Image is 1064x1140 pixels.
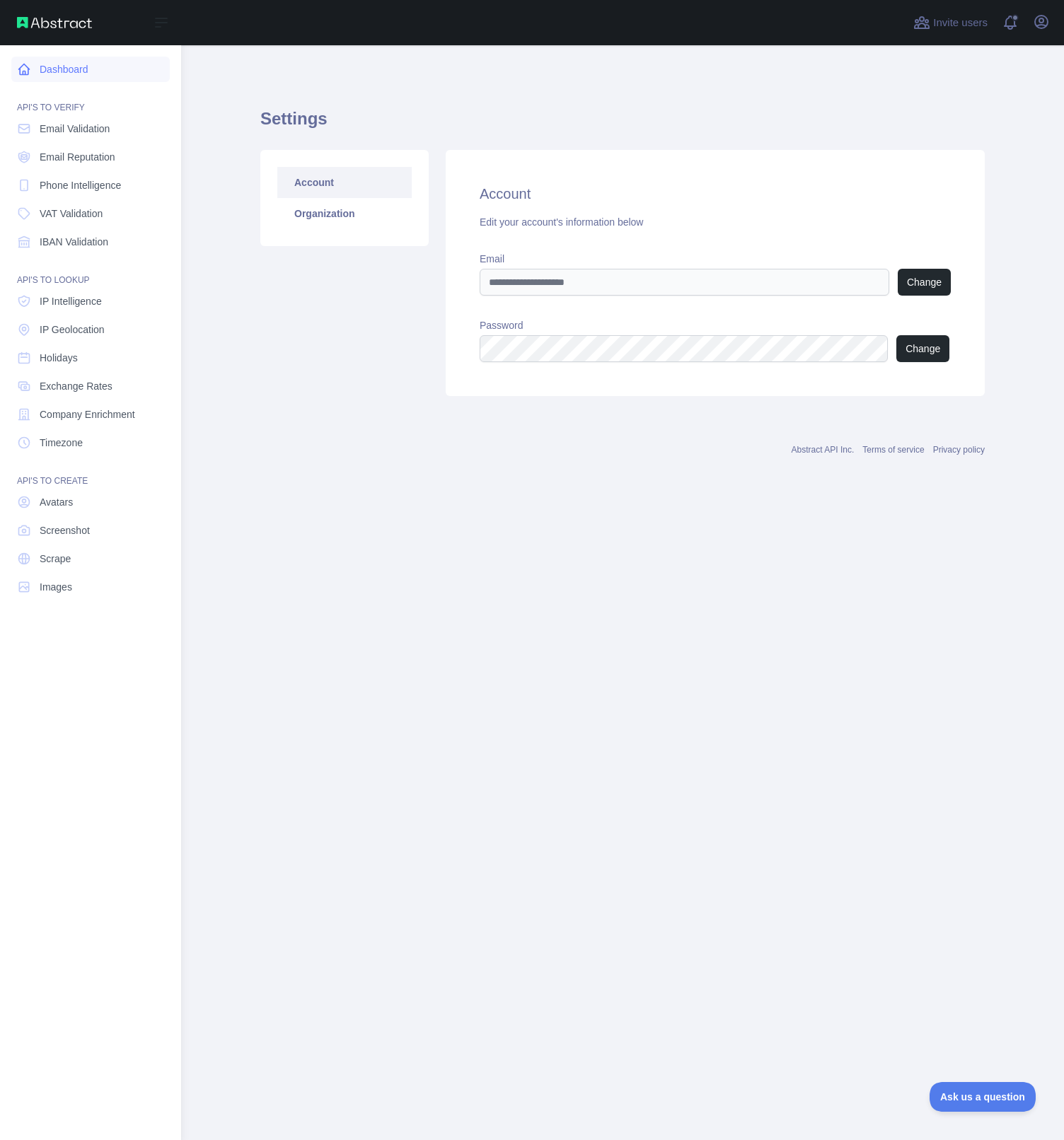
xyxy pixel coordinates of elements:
a: Avatars [11,489,170,515]
a: Timezone [11,430,170,455]
a: Exchange Rates [11,373,170,399]
a: Phone Intelligence [11,173,170,198]
a: Screenshot [11,518,170,543]
span: Email Validation [40,122,110,136]
a: Terms of service [862,445,924,455]
a: IP Geolocation [11,317,170,342]
span: Email Reputation [40,150,115,164]
span: Screenshot [40,523,90,537]
span: Images [40,580,72,594]
a: Email Reputation [11,144,170,170]
span: Timezone [40,436,83,450]
span: Phone Intelligence [40,178,121,192]
h2: Account [480,184,951,204]
a: Company Enrichment [11,402,170,427]
span: Exchange Rates [40,379,112,393]
a: Images [11,574,170,600]
span: IP Geolocation [40,322,105,337]
h1: Settings [260,107,985,141]
a: IBAN Validation [11,229,170,255]
div: API'S TO CREATE [11,458,170,487]
a: VAT Validation [11,201,170,226]
a: Email Validation [11,116,170,141]
span: IBAN Validation [40,235,108,249]
label: Password [480,318,951,332]
button: Change [898,269,951,296]
div: API'S TO VERIFY [11,85,170,113]
a: Scrape [11,546,170,571]
span: VAT Validation [40,207,103,221]
div: API'S TO LOOKUP [11,257,170,286]
span: IP Intelligence [40,294,102,308]
a: Abstract API Inc. [792,445,855,455]
div: Edit your account's information below [480,215,951,229]
a: Dashboard [11,57,170,82]
span: Avatars [40,495,73,509]
a: IP Intelligence [11,289,170,314]
a: Account [277,167,412,198]
a: Holidays [11,345,170,371]
iframe: Toggle Customer Support [930,1082,1036,1112]
span: Company Enrichment [40,407,135,421]
label: Email [480,252,951,266]
button: Invite users [910,11,990,34]
button: Change [896,335,949,362]
span: Holidays [40,351,78,365]
img: Abstract API [17,17,92,28]
a: Privacy policy [933,445,985,455]
a: Organization [277,198,412,229]
span: Invite users [933,15,988,31]
span: Scrape [40,552,71,566]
